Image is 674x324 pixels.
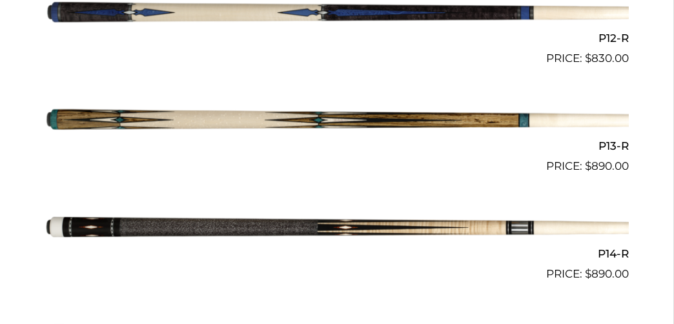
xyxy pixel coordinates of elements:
bdi: 890.00 [585,267,629,280]
span: $ [585,159,591,172]
img: P13-R [45,72,629,169]
bdi: 830.00 [585,52,629,65]
a: P13-R $890.00 [45,72,629,174]
span: $ [585,267,591,280]
span: $ [585,52,591,65]
bdi: 890.00 [585,159,629,172]
img: P14-R [45,180,629,277]
a: P14-R $890.00 [45,180,629,282]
